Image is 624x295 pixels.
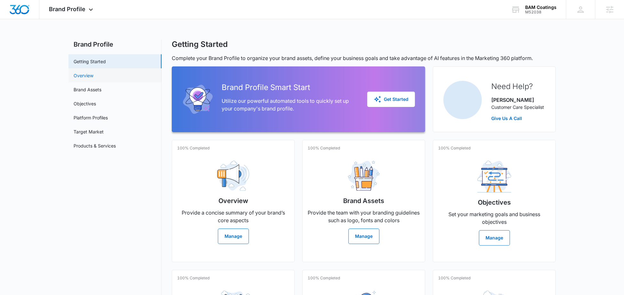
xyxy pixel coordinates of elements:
p: Provide a concise summary of your brand’s core aspects [177,209,289,224]
a: Products & Services [74,142,116,149]
a: Overview [74,72,93,79]
h2: Brand Profile [68,40,162,49]
h2: Brand Profile Smart Start [222,82,357,93]
button: Manage [218,229,249,244]
a: Give Us A Call [491,115,544,122]
a: Target Market [74,128,104,135]
h1: Getting Started [172,40,228,49]
p: 100% Completed [308,145,340,151]
button: Manage [348,229,379,244]
p: Provide the team with your branding guidelines such as logo, fonts and colors [308,209,420,224]
p: Customer Care Specialist [491,104,544,110]
p: 100% Completed [308,275,340,281]
img: Erik Woods [443,81,482,119]
a: Objectives [74,100,96,107]
a: 100% CompletedBrand AssetsProvide the team with your branding guidelines such as logo, fonts and ... [302,140,425,262]
a: Platform Profiles [74,114,108,121]
div: Get Started [374,95,408,103]
h2: Brand Assets [343,196,384,206]
a: Getting Started [74,58,106,65]
p: Set your marketing goals and business objectives [438,210,550,226]
h2: Overview [218,196,248,206]
h2: Objectives [478,198,511,207]
p: 100% Completed [177,145,209,151]
span: Brand Profile [49,6,85,12]
p: 100% Completed [177,275,209,281]
div: account id [525,10,557,14]
p: Utilize our powerful automated tools to quickly set up your company's brand profile. [222,97,357,112]
p: 100% Completed [438,275,470,281]
a: 100% CompletedObjectivesSet your marketing goals and business objectivesManage [433,140,556,262]
p: [PERSON_NAME] [491,96,544,104]
h2: Need Help? [491,81,544,92]
a: 100% CompletedOverviewProvide a concise summary of your brand’s core aspectsManage [172,140,295,262]
p: 100% Completed [438,145,470,151]
div: account name [525,5,557,10]
button: Manage [479,230,510,246]
a: Brand Assets [74,86,101,93]
p: Complete your Brand Profile to organize your brand assets, define your business goals and take ad... [172,54,556,62]
button: Get Started [367,92,415,107]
